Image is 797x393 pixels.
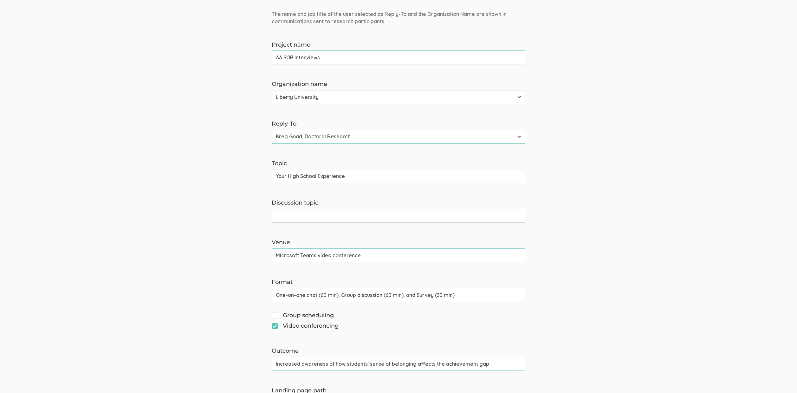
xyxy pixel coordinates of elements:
label: Organization name [272,80,525,88]
div: The name and job title of the user selected as Reply-To and the Organization Name are shown in co... [267,10,530,25]
span: Group scheduling [272,311,334,320]
label: Project name [272,41,525,49]
label: Reply-To [272,120,525,128]
label: Venue [272,239,525,247]
iframe: Chat Widget [765,363,797,393]
label: Discussion topic [272,199,525,207]
label: Outcome [272,347,525,355]
label: Topic [272,160,525,168]
span: Video conferencing [272,322,339,330]
label: Format [272,278,525,286]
